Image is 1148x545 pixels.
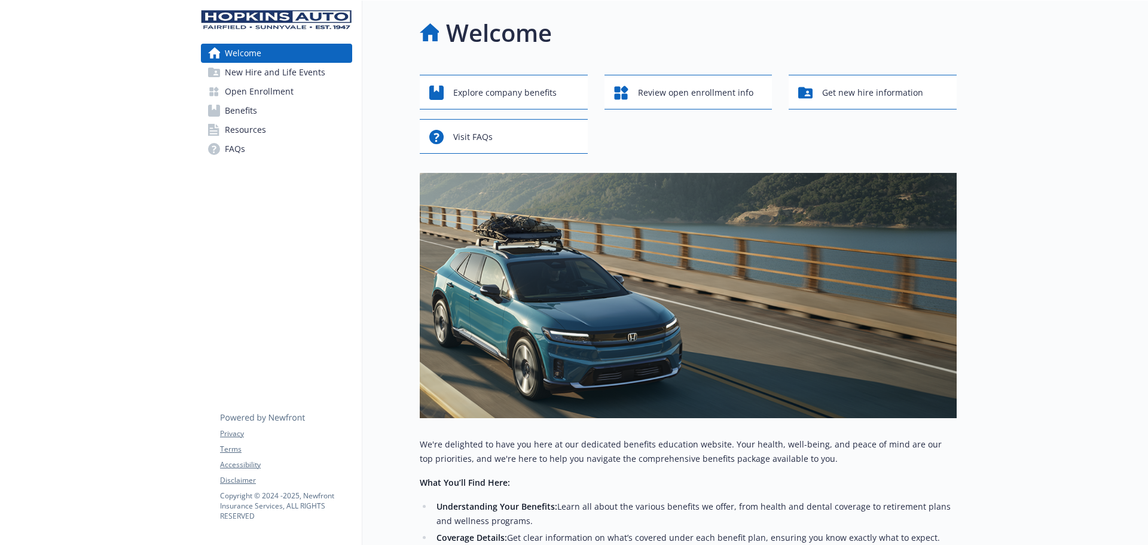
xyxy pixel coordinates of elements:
[420,75,588,109] button: Explore company benefits
[822,81,923,104] span: Get new hire information
[453,81,557,104] span: Explore company benefits
[225,101,257,120] span: Benefits
[201,139,352,159] a: FAQs
[225,44,261,63] span: Welcome
[201,120,352,139] a: Resources
[433,531,957,545] li: Get clear information on what’s covered under each benefit plan, ensuring you know exactly what t...
[433,500,957,528] li: Learn all about the various benefits we offer, from health and dental coverage to retirement plan...
[220,428,352,439] a: Privacy
[453,126,493,148] span: Visit FAQs
[225,139,245,159] span: FAQs
[225,120,266,139] span: Resources
[604,75,773,109] button: Review open enrollment info
[220,475,352,486] a: Disclaimer
[201,101,352,120] a: Benefits
[201,44,352,63] a: Welcome
[446,15,552,51] h1: Welcome
[201,63,352,82] a: New Hire and Life Events
[436,532,507,543] strong: Coverage Details:
[420,173,957,418] img: overview page banner
[201,82,352,101] a: Open Enrollment
[225,63,325,82] span: New Hire and Life Events
[789,75,957,109] button: Get new hire information
[220,491,352,521] p: Copyright © 2024 - 2025 , Newfront Insurance Services, ALL RIGHTS RESERVED
[420,437,957,466] p: We're delighted to have you here at our dedicated benefits education website. Your health, well-b...
[220,444,352,455] a: Terms
[225,82,294,101] span: Open Enrollment
[220,459,352,470] a: Accessibility
[420,477,510,488] strong: What You’ll Find Here:
[420,119,588,154] button: Visit FAQs
[638,81,753,104] span: Review open enrollment info
[436,501,557,512] strong: Understanding Your Benefits:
